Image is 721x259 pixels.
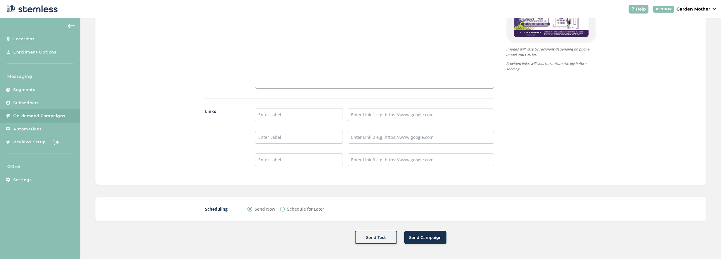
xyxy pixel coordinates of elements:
[631,7,635,11] img: icon-help-white-03924b79.svg
[355,231,397,244] button: Send Test
[13,139,46,145] span: Reviews Setup
[409,235,442,241] span: Send Campaign
[713,8,716,10] img: icon_down-arrow-small-66adaf34.svg
[50,136,62,148] img: glitter-stars-b7820f95.gif
[13,113,65,119] span: On-demand Campaigns
[68,23,75,28] img: icon-arrow-back-accent-c549486e.svg
[13,87,35,93] span: Segments
[506,47,596,57] p: Images will vary by recipient depending on phone model and carrier.
[348,153,494,166] input: Enter Link 3 e.g. https://www.google.com
[13,177,32,183] span: Settings
[636,6,646,12] span: Help
[255,206,275,212] label: Send Now
[13,126,42,132] span: Automations
[691,230,721,259] iframe: Chat Widget
[404,231,446,244] button: Send Campaign
[5,3,58,15] img: logo-dark-0685b13c.svg
[13,100,39,106] span: Subscribers
[348,108,494,121] input: Enter Link 1 e.g. https://www.google.com
[676,6,710,12] p: Garden Mother
[13,49,56,55] span: Enrollment Options
[653,6,674,13] div: VENDOR
[348,131,494,144] input: Enter Link 2 e.g. https://www.google.com
[255,153,343,166] input: Enter Label
[287,206,324,212] label: Schedule for Later
[506,61,596,72] p: Provided links will shorten automatically before sending.
[205,108,243,176] label: Links
[255,131,343,144] input: Enter Label
[13,36,35,42] span: Locations
[255,108,343,121] input: Enter Label
[366,235,386,241] span: Send Test
[205,206,235,212] label: Scheduling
